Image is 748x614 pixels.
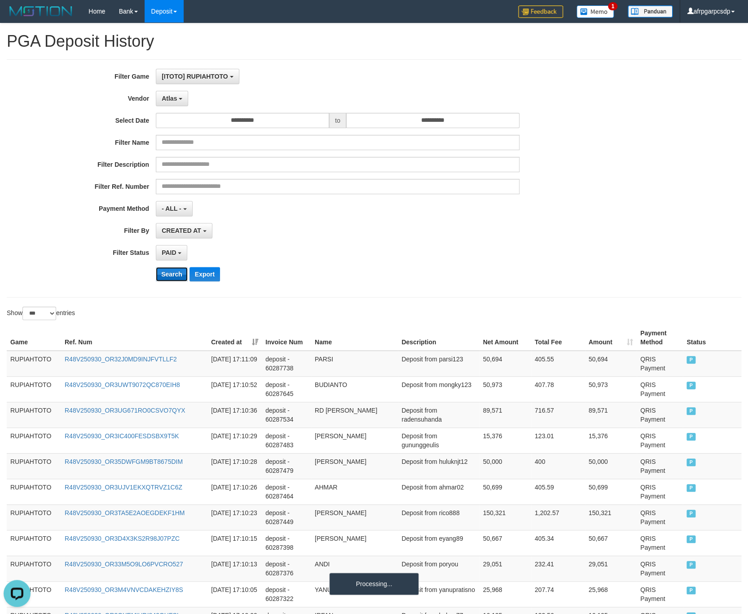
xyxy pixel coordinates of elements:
th: Created at: activate to sort column ascending [207,325,262,351]
td: 50,699 [479,479,531,504]
td: RUPIAHTOTO [7,556,61,581]
td: 15,376 [585,427,637,453]
span: PAID [686,561,695,569]
td: QRIS Payment [637,479,683,504]
img: Feedback.jpg [518,5,563,18]
td: 50,000 [479,453,531,479]
span: CREATED AT [162,227,201,234]
th: Game [7,325,61,351]
span: PAID [162,249,176,256]
a: R48V250930_OR3D4X3KS2R98J07PZC [65,535,180,542]
h1: PGA Deposit History [7,32,741,50]
td: 50,667 [585,530,637,556]
td: Deposit from mongky123 [398,376,479,402]
td: RD [PERSON_NAME] [311,402,398,427]
button: CREATED AT [156,223,212,238]
button: [ITOTO] RUPIAHTOTO [156,69,239,84]
label: Show entries [7,307,75,320]
td: deposit - 60287534 [262,402,311,427]
span: Atlas [162,95,177,102]
td: 29,051 [585,556,637,581]
td: QRIS Payment [637,427,683,453]
a: R48V250930_OR3M4VNVCDAKEHZIY8S [65,586,183,593]
td: 232.41 [531,556,585,581]
td: QRIS Payment [637,453,683,479]
td: QRIS Payment [637,351,683,377]
span: PAID [686,356,695,364]
td: 89,571 [479,402,531,427]
a: R48V250930_OR35DWFGM9BT8675DIM [65,458,183,465]
td: Deposit from yanupratisno [398,581,479,607]
a: R48V250930_OR3IC400FESDSBX9T5K [65,432,179,440]
td: RUPIAHTOTO [7,504,61,530]
th: Amount: activate to sort column ascending [585,325,637,351]
td: 1,202.57 [531,504,585,530]
td: ANDI [311,556,398,581]
button: Atlas [156,91,188,106]
td: deposit - 60287738 [262,351,311,377]
td: deposit - 60287322 [262,581,311,607]
span: [ITOTO] RUPIAHTOTO [162,73,228,80]
td: RUPIAHTOTO [7,427,61,453]
td: [DATE] 17:11:09 [207,351,262,377]
td: QRIS Payment [637,402,683,427]
td: [DATE] 17:10:15 [207,530,262,556]
div: Processing... [329,573,419,595]
img: Button%20Memo.svg [576,5,614,18]
td: 50,000 [585,453,637,479]
span: PAID [686,510,695,517]
td: 716.57 [531,402,585,427]
td: deposit - 60287645 [262,376,311,402]
td: [PERSON_NAME] [311,453,398,479]
button: Open LiveChat chat widget [4,4,31,31]
td: QRIS Payment [637,581,683,607]
td: Deposit from rico888 [398,504,479,530]
td: RUPIAHTOTO [7,376,61,402]
th: Description [398,325,479,351]
td: 15,376 [479,427,531,453]
th: Status [683,325,741,351]
td: Deposit from gununggeulis [398,427,479,453]
span: PAID [686,587,695,594]
td: QRIS Payment [637,530,683,556]
td: 150,321 [585,504,637,530]
td: RUPIAHTOTO [7,530,61,556]
td: 29,051 [479,556,531,581]
td: [DATE] 17:10:28 [207,453,262,479]
th: Name [311,325,398,351]
span: - ALL - [162,205,181,212]
td: 400 [531,453,585,479]
td: QRIS Payment [637,556,683,581]
td: 25,968 [479,581,531,607]
td: [PERSON_NAME] [311,427,398,453]
button: Search [156,267,188,281]
td: BUDIANTO [311,376,398,402]
td: Deposit from radensuhanda [398,402,479,427]
td: Deposit from eyang89 [398,530,479,556]
td: RUPIAHTOTO [7,453,61,479]
td: deposit - 60287449 [262,504,311,530]
td: [DATE] 17:10:23 [207,504,262,530]
a: R48V250930_OR32J0MD9INJFVTLLF2 [65,356,177,363]
td: [DATE] 17:10:52 [207,376,262,402]
button: Export [189,267,220,281]
a: R48V250930_OR3UWT9072QC870EIH8 [65,381,180,388]
td: [PERSON_NAME] [311,504,398,530]
td: 50,694 [585,351,637,377]
td: RUPIAHTOTO [7,479,61,504]
span: PAID [686,382,695,389]
td: PARSI [311,351,398,377]
td: 50,699 [585,479,637,504]
td: RUPIAHTOTO [7,402,61,427]
td: 405.59 [531,479,585,504]
th: Ref. Num [61,325,207,351]
td: [PERSON_NAME] [311,530,398,556]
td: 89,571 [585,402,637,427]
th: Total Fee [531,325,585,351]
td: Deposit from parsi123 [398,351,479,377]
a: R48V250930_OR3UJV1EKXQTRVZ1C6Z [65,484,182,491]
td: 50,667 [479,530,531,556]
th: Payment Method [637,325,683,351]
span: PAID [686,535,695,543]
span: PAID [686,458,695,466]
